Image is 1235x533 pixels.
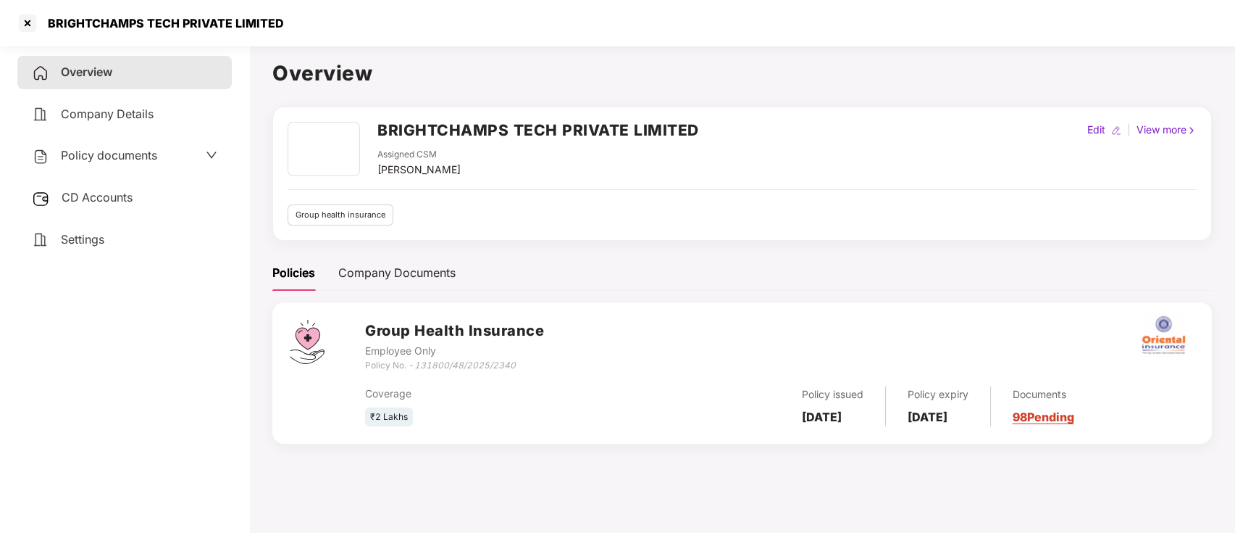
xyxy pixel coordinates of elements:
div: View more [1134,122,1200,138]
div: Policies [272,264,315,282]
span: Policy documents [61,148,157,162]
a: 98 Pending [1013,410,1074,424]
b: [DATE] [908,410,947,424]
h1: Overview [272,57,1212,89]
div: Group health insurance [288,204,393,226]
div: Company Documents [338,264,456,282]
img: svg+xml;base64,PHN2ZyB3aWR0aD0iMjUiIGhlaWdodD0iMjQiIHZpZXdCb3g9IjAgMCAyNSAyNCIgZmlsbD0ibm9uZSIgeG... [32,190,50,207]
img: svg+xml;base64,PHN2ZyB4bWxucz0iaHR0cDovL3d3dy53My5vcmcvMjAwMC9zdmciIHdpZHRoPSIyNCIgaGVpZ2h0PSIyNC... [32,106,49,123]
img: svg+xml;base64,PHN2ZyB4bWxucz0iaHR0cDovL3d3dy53My5vcmcvMjAwMC9zdmciIHdpZHRoPSIyNCIgaGVpZ2h0PSIyNC... [32,65,49,82]
span: CD Accounts [62,190,133,204]
div: Policy issued [802,387,863,402]
div: [PERSON_NAME] [377,162,461,178]
b: [DATE] [802,410,842,424]
img: svg+xml;base64,PHN2ZyB4bWxucz0iaHR0cDovL3d3dy53My5vcmcvMjAwMC9zdmciIHdpZHRoPSIyNCIgaGVpZ2h0PSIyNC... [32,148,49,165]
span: Overview [61,65,112,79]
h2: BRIGHTCHAMPS TECH PRIVATE LIMITED [377,118,699,142]
img: svg+xml;base64,PHN2ZyB4bWxucz0iaHR0cDovL3d3dy53My5vcmcvMjAwMC9zdmciIHdpZHRoPSIyNCIgaGVpZ2h0PSIyNC... [32,231,49,249]
div: Policy No. - [365,359,544,373]
div: Employee Only [365,343,544,359]
div: Coverage [365,386,642,402]
div: Policy expiry [908,387,968,402]
span: down [206,149,217,161]
div: Edit [1084,122,1108,138]
div: Documents [1013,387,1074,402]
h3: Group Health Insurance [365,320,544,342]
img: svg+xml;base64,PHN2ZyB4bWxucz0iaHR0cDovL3d3dy53My5vcmcvMjAwMC9zdmciIHdpZHRoPSI0Ny43MTQiIGhlaWdodD... [290,320,325,364]
span: Company Details [61,107,154,121]
div: | [1124,122,1134,138]
i: 131800/48/2025/2340 [414,360,516,371]
img: oi.png [1138,310,1189,360]
div: BRIGHTCHAMPS TECH PRIVATE LIMITED [39,16,284,30]
div: ₹2 Lakhs [365,408,413,427]
img: editIcon [1111,125,1121,136]
span: Settings [61,232,104,247]
img: rightIcon [1186,125,1197,136]
div: Assigned CSM [377,148,461,162]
